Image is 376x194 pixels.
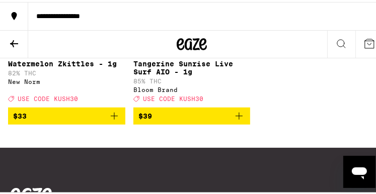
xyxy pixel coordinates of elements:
iframe: Button to launch messaging window [343,154,375,186]
div: New Norm [8,76,125,83]
span: USE CODE KUSH30 [143,94,203,101]
p: 85% THC [133,76,251,82]
span: $39 [138,110,152,118]
button: Add to bag [133,106,251,123]
div: Bloom Brand [133,84,251,91]
p: 82% THC [8,68,125,74]
span: USE CODE KUSH30 [18,94,78,101]
p: Watermelon Zkittles - 1g [8,58,125,66]
button: Add to bag [8,106,125,123]
span: $33 [13,110,27,118]
p: Tangerine Sunrise Live Surf AIO - 1g [133,58,251,74]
